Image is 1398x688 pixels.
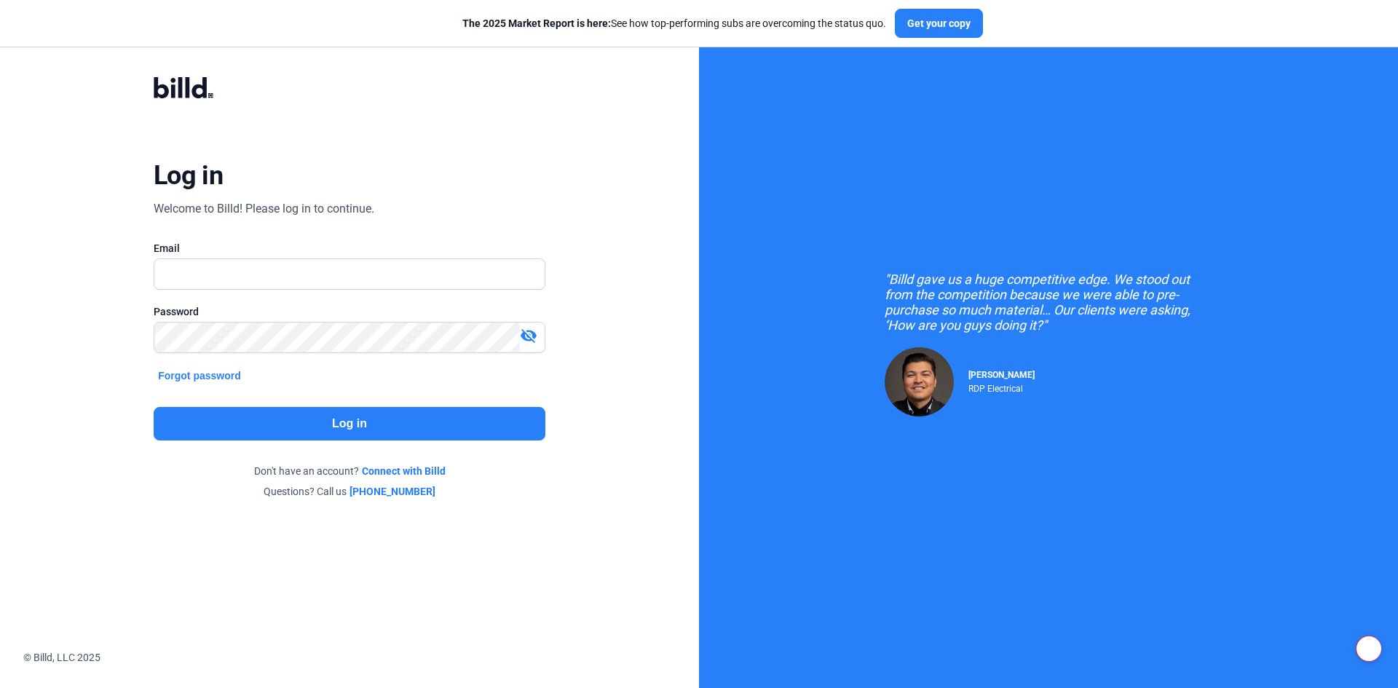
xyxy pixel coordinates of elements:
img: Raul Pacheco [885,347,954,416]
span: [PERSON_NAME] [968,370,1035,380]
span: The 2025 Market Report is here: [462,17,611,29]
button: Forgot password [154,368,245,384]
button: Get your copy [895,9,983,38]
div: Welcome to Billd! Please log in to continue. [154,200,374,218]
mat-icon: visibility_off [520,327,537,344]
div: See how top-performing subs are overcoming the status quo. [462,16,886,31]
div: Questions? Call us [154,484,545,499]
div: Password [154,304,545,319]
div: Email [154,241,545,256]
button: Log in [154,407,545,440]
div: Log in [154,159,223,191]
a: [PHONE_NUMBER] [349,484,435,499]
div: RDP Electrical [968,380,1035,394]
a: Connect with Billd [362,464,446,478]
div: "Billd gave us a huge competitive edge. We stood out from the competition because we were able to... [885,272,1212,333]
div: Don't have an account? [154,464,545,478]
